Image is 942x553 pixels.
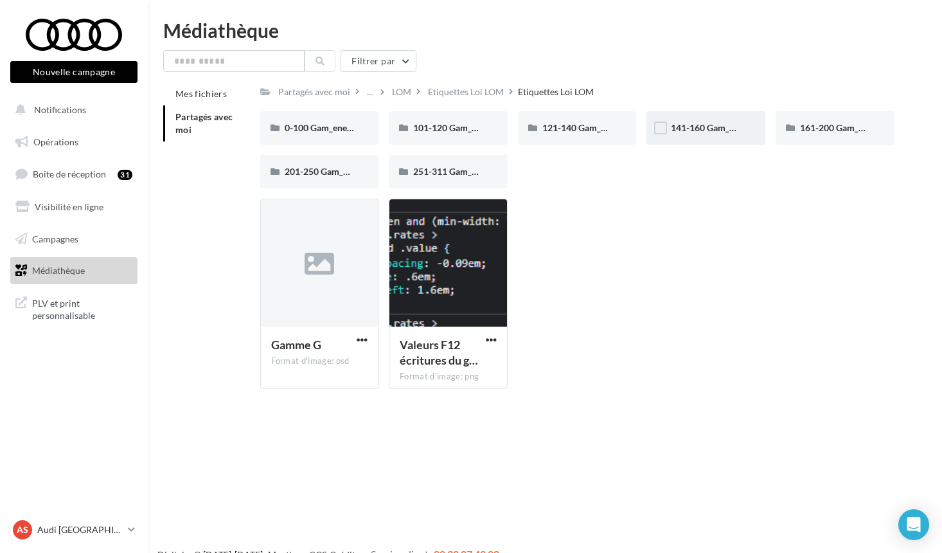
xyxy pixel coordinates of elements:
span: 251-311 Gam_energie_G-WHT_RVB_PNG_1080PX [413,166,618,177]
button: Nouvelle campagne [10,61,138,83]
a: PLV et print personnalisable [8,289,140,327]
span: 101-120 Gam_energie_B-WHT_RVB_PNG_1080PX [413,122,618,133]
div: Open Intercom Messenger [898,509,929,540]
div: 31 [118,170,132,180]
div: Format d'image: psd [271,356,368,367]
span: Notifications [34,104,86,115]
a: AS Audi [GEOGRAPHIC_DATA] [10,518,138,542]
span: Gamme G [271,338,321,352]
span: Campagnes [32,233,78,244]
div: Etiquettes Loi LOM [518,86,594,98]
span: AS [17,523,28,536]
button: Filtrer par [341,50,416,72]
a: Visibilité en ligne [8,194,140,221]
span: PLV et print personnalisable [32,295,132,322]
div: Partagés avec moi [278,86,350,98]
span: Médiathèque [32,265,85,276]
button: Notifications [8,96,135,123]
div: LOM [392,86,411,98]
a: Campagnes [8,226,140,253]
span: 201-250 Gam_energie_F-WHT_RVB_PNG_1080PX [285,166,488,177]
span: 0-100 Gam_energie_A-WHT_RVB_PNG_1080PX [285,122,479,133]
p: Audi [GEOGRAPHIC_DATA] [37,523,123,536]
span: Opérations [33,136,78,147]
span: Valeurs F12 écritures du générateur étiquettes CO2 [400,338,478,367]
div: ... [364,83,375,101]
span: Partagés avec moi [175,111,233,135]
div: Médiathèque [163,21,927,40]
span: Mes fichiers [175,88,227,99]
div: Format d'image: png [400,371,497,383]
a: Médiathèque [8,257,140,284]
span: 141-160 Gam_energie_D-WHT_RVB_PNG_1080PX [671,122,876,133]
a: Boîte de réception31 [8,160,140,188]
div: Etiquettes Loi LOM [428,86,504,98]
span: Visibilité en ligne [35,201,103,212]
span: Boîte de réception [33,168,106,179]
a: Opérations [8,129,140,156]
span: 121-140 Gam_energie_C-WHT_RVB_PNG_1080PX [542,122,746,133]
